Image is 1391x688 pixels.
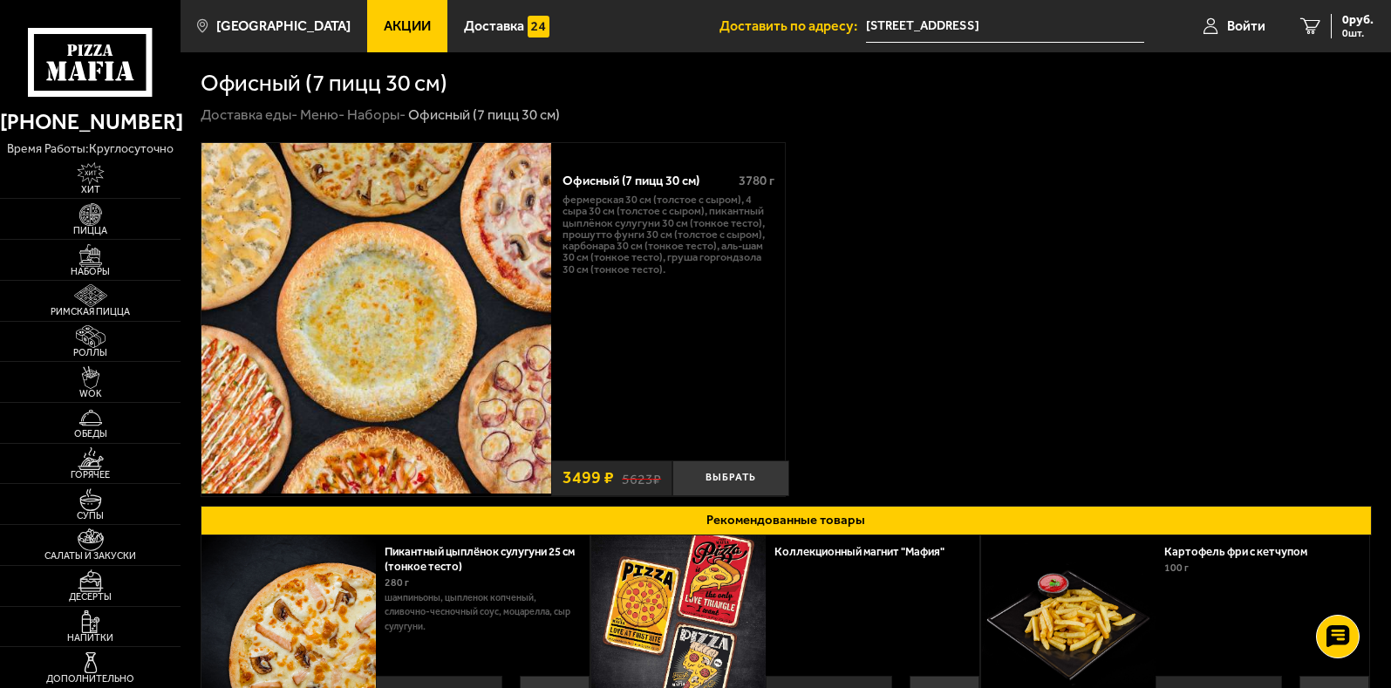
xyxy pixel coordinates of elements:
[201,72,447,95] h1: Офисный (7 пицц 30 см)
[563,469,614,487] span: 3499 ₽
[201,506,1372,535] button: Рекомендованные товары
[384,19,431,33] span: Акции
[866,10,1144,43] input: Ваш адрес доставки
[201,143,552,494] img: Офисный (7 пицц 30 см)
[385,576,409,589] span: 280 г
[216,19,351,33] span: [GEOGRAPHIC_DATA]
[300,106,344,123] a: Меню-
[672,460,789,496] button: Выбрать
[201,143,552,496] a: Офисный (7 пицц 30 см)
[1227,19,1265,33] span: Войти
[866,10,1144,43] span: улица Даля, 10
[563,174,726,189] div: Офисный (7 пицц 30 см)
[408,106,560,125] div: Офисный (7 пицц 30 см)
[1164,545,1322,558] a: Картофель фри с кетчупом
[385,545,575,573] a: Пикантный цыплёнок сулугуни 25 см (тонкое тесто)
[622,469,661,487] s: 5623 ₽
[528,16,549,37] img: 15daf4d41897b9f0e9f617042186c801.svg
[385,591,576,635] p: шампиньоны, цыпленок копченый, сливочно-чесночный соус, моцарелла, сыр сулугуни.
[563,194,774,275] p: Фермерская 30 см (толстое с сыром), 4 сыра 30 см (толстое с сыром), Пикантный цыплёнок сулугуни 3...
[1164,562,1189,574] span: 100 г
[1342,28,1374,38] span: 0 шт.
[1342,14,1374,26] span: 0 руб.
[719,19,866,33] span: Доставить по адресу:
[464,19,524,33] span: Доставка
[201,106,297,123] a: Доставка еды-
[739,173,774,188] span: 3780 г
[347,106,406,123] a: Наборы-
[774,545,959,558] a: Коллекционный магнит "Мафия"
